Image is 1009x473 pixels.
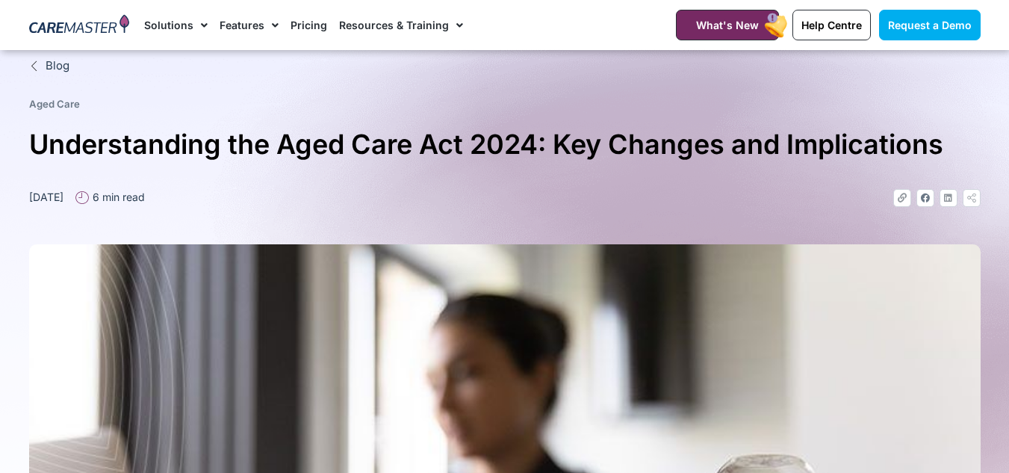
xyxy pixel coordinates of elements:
span: Help Centre [801,19,862,31]
span: What's New [696,19,759,31]
time: [DATE] [29,191,63,203]
a: What's New [676,10,779,40]
span: 6 min read [89,189,145,205]
a: Request a Demo [879,10,981,40]
a: Aged Care [29,98,80,110]
a: Blog [29,58,981,75]
span: Request a Demo [888,19,972,31]
a: Help Centre [792,10,871,40]
img: CareMaster Logo [29,14,130,37]
h1: Understanding the Aged Care Act 2024: Key Changes and Implications [29,123,981,167]
span: Blog [42,58,69,75]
